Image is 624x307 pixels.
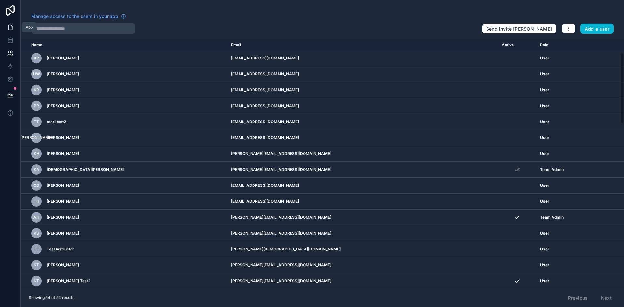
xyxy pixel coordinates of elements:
th: Email [227,39,498,51]
td: [EMAIL_ADDRESS][DOMAIN_NAME] [227,98,498,114]
span: [PERSON_NAME] [47,135,79,140]
th: Active [498,39,536,51]
td: [PERSON_NAME][EMAIL_ADDRESS][DOMAIN_NAME] [227,146,498,162]
span: PR [34,103,39,109]
span: [PERSON_NAME] [47,183,79,188]
span: Team Admin [540,215,564,220]
span: Showing 54 of 54 results [29,295,74,300]
span: User [540,56,549,61]
span: KT [34,278,39,284]
td: [PERSON_NAME][EMAIL_ADDRESS][DOMAIN_NAME] [227,162,498,178]
span: [PERSON_NAME] Test2 [47,278,90,284]
span: [PERSON_NAME] [47,87,79,93]
th: Name [21,39,227,51]
td: [PERSON_NAME][EMAIL_ADDRESS][DOMAIN_NAME] [227,210,498,225]
span: User [540,199,549,204]
td: [EMAIL_ADDRESS][DOMAIN_NAME] [227,66,498,82]
span: Team Admin [540,167,564,172]
span: CD [33,183,39,188]
span: TH [34,199,39,204]
span: TI [35,247,38,252]
td: [EMAIL_ADDRESS][DOMAIN_NAME] [227,194,498,210]
td: [EMAIL_ADDRESS][DOMAIN_NAME] [227,178,498,194]
span: User [540,183,549,188]
span: [PERSON_NAME] [47,56,79,61]
span: [PERSON_NAME] [47,71,79,77]
span: User [540,119,549,124]
span: test1 test2 [47,119,66,124]
td: [EMAIL_ADDRESS][DOMAIN_NAME] [227,130,498,146]
span: [PERSON_NAME] [20,135,53,140]
div: App [26,25,33,30]
td: [EMAIL_ADDRESS][DOMAIN_NAME] [227,50,498,66]
span: User [540,103,549,109]
span: Test Instructor [47,247,74,252]
span: Manage access to the users in your app [31,13,118,19]
span: User [540,135,549,140]
div: scrollable content [21,39,624,288]
span: [PERSON_NAME] [47,231,79,236]
td: [EMAIL_ADDRESS][DOMAIN_NAME] [227,114,498,130]
span: [PERSON_NAME] [47,215,79,220]
span: [PERSON_NAME] [47,103,79,109]
span: HW [33,71,40,77]
span: [PERSON_NAME] [47,262,79,268]
span: KR [34,87,39,93]
span: KS [34,231,39,236]
span: [DEMOGRAPHIC_DATA][PERSON_NAME] [47,167,124,172]
td: [PERSON_NAME][DEMOGRAPHIC_DATA][DOMAIN_NAME] [227,241,498,257]
td: [PERSON_NAME][EMAIL_ADDRESS][DOMAIN_NAME] [227,273,498,289]
span: [PERSON_NAME] [47,199,79,204]
span: AH [33,215,39,220]
a: Manage access to the users in your app [31,13,126,19]
td: [PERSON_NAME][EMAIL_ADDRESS][DOMAIN_NAME] [227,257,498,273]
span: User [540,151,549,156]
span: KA [34,167,39,172]
td: [PERSON_NAME][EMAIL_ADDRESS][DOMAIN_NAME] [227,225,498,241]
span: User [540,278,549,284]
th: Role [536,39,596,51]
button: Send invite [PERSON_NAME] [482,24,556,34]
span: KT [34,262,39,268]
span: KH [34,151,39,156]
span: User [540,87,549,93]
span: User [540,231,549,236]
span: KR [34,56,39,61]
span: tt [34,119,39,124]
button: Add a user [580,24,614,34]
span: User [540,71,549,77]
span: [PERSON_NAME] [47,151,79,156]
span: User [540,247,549,252]
td: [EMAIL_ADDRESS][DOMAIN_NAME] [227,82,498,98]
span: User [540,262,549,268]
